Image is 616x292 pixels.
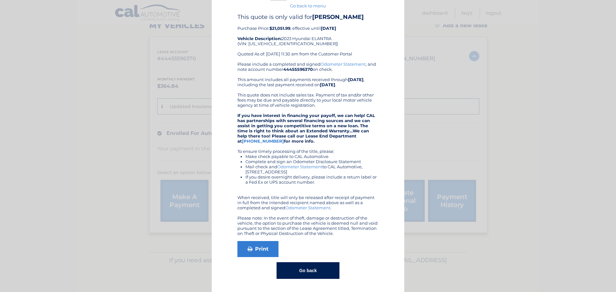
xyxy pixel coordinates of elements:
a: Odometer Statement [285,205,330,210]
b: $21,051.99 [269,26,290,31]
div: Purchase Price: , effective until 2023 Hyundai ELANTRA (VIN: [US_VEHICLE_IDENTIFICATION_NUMBER]) ... [237,13,379,62]
li: Mail check and to CAL Automotive, [STREET_ADDRESS] [245,164,379,174]
b: [DATE] [320,82,335,87]
div: Please include a completed and signed , and note account number on check. This amount includes al... [237,62,379,236]
li: Make check payable to CAL Automotive [245,154,379,159]
a: Go back to menu [290,3,326,8]
button: Go back [277,262,339,279]
li: Complete and sign an Odometer Disclosure Statement [245,159,379,164]
li: If you desire overnight delivery, please include a return label or a Fed Ex or UPS account number. [245,174,379,185]
strong: If you have interest in financing your payoff, we can help! CAL has partnerships with several fin... [237,113,375,144]
h4: This quote is only valid for [237,13,379,21]
a: [PHONE_NUMBER] [242,138,284,144]
a: Odometer Statement [321,62,366,67]
a: Odometer Statement [277,164,322,169]
a: Print [237,241,278,257]
b: [DATE] [348,77,364,82]
b: 44455596370 [283,67,313,72]
b: [DATE] [321,26,336,31]
b: [PERSON_NAME] [312,13,364,21]
strong: Vehicle Description: [237,36,282,41]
